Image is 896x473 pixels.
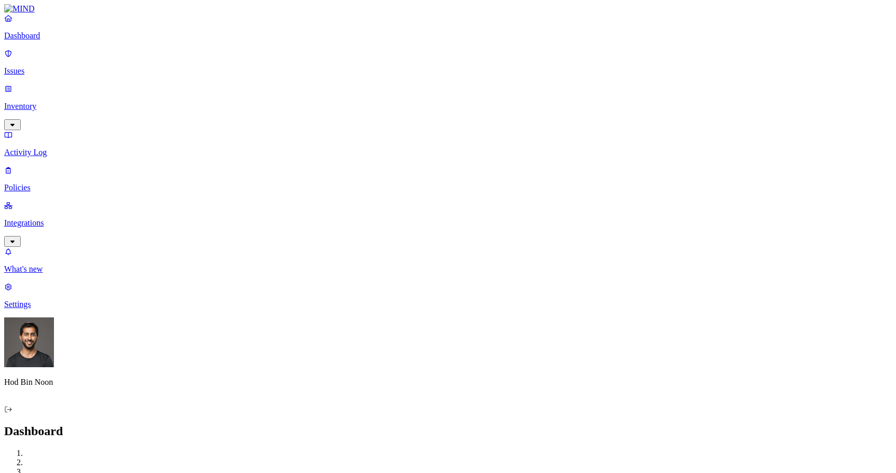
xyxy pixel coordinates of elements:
p: Issues [4,66,892,76]
a: Settings [4,282,892,309]
a: What's new [4,247,892,274]
p: Policies [4,183,892,192]
p: Dashboard [4,31,892,40]
a: MIND [4,4,892,13]
a: Dashboard [4,13,892,40]
a: Inventory [4,84,892,129]
h2: Dashboard [4,424,892,438]
p: Settings [4,300,892,309]
a: Activity Log [4,130,892,157]
a: Integrations [4,201,892,245]
a: Policies [4,165,892,192]
img: Hod Bin Noon [4,317,54,367]
p: What's new [4,265,892,274]
p: Activity Log [4,148,892,157]
img: MIND [4,4,35,13]
p: Hod Bin Noon [4,378,892,387]
a: Issues [4,49,892,76]
p: Integrations [4,218,892,228]
p: Inventory [4,102,892,111]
